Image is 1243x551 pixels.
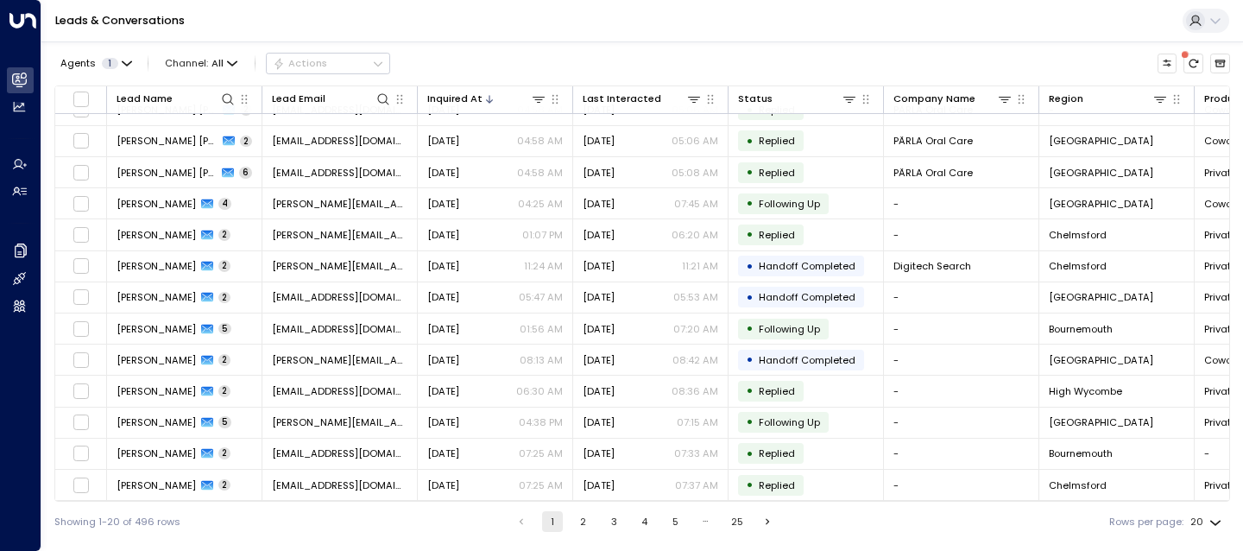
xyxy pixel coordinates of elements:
[427,353,459,367] span: Sep 16, 2025
[272,91,391,107] div: Lead Email
[675,478,718,492] p: 07:37 AM
[117,134,218,148] span: Syed Abbas Ali Shah
[583,91,702,107] div: Last Interacted
[583,322,615,336] span: Sep 22, 2025
[524,259,563,273] p: 11:24 AM
[272,446,407,460] span: karagarcia2017@yahoo.com
[102,58,118,69] span: 1
[272,259,407,273] span: chris.proctor@digitechsearch.com
[583,166,615,180] span: Sep 22, 2025
[746,161,754,184] div: •
[738,91,773,107] div: Status
[893,134,973,148] span: PÄRLA Oral Care
[884,376,1039,406] td: -
[884,345,1039,375] td: -
[211,58,224,69] span: All
[884,282,1039,313] td: -
[759,228,795,242] span: Replied
[1049,478,1107,492] span: Chelmsford
[117,228,196,242] span: Fred Patten
[893,166,973,180] span: PÄRLA Oral Care
[746,317,754,340] div: •
[54,515,180,529] div: Showing 1-20 of 496 rows
[759,384,795,398] span: Replied
[117,290,196,304] span: Rebecca Wright
[1158,54,1177,73] button: Customize
[517,166,563,180] p: 04:58 AM
[73,164,90,181] span: Toggle select row
[1049,322,1113,336] span: Bournemouth
[522,228,563,242] p: 01:07 PM
[884,470,1039,500] td: -
[117,415,196,429] span: Sean Barrett
[117,322,196,336] span: Peter Davis
[1049,384,1122,398] span: High Wycombe
[60,59,96,68] span: Agents
[884,219,1039,250] td: -
[160,54,243,73] span: Channel:
[272,415,407,429] span: sean.barrett@fineandcountry.com
[1049,134,1153,148] span: York
[746,286,754,309] div: •
[583,228,615,242] span: Sep 19, 2025
[542,511,563,532] button: page 1
[1210,54,1230,73] button: Archived Leads
[1049,91,1168,107] div: Region
[677,415,718,429] p: 07:15 AM
[665,511,685,532] button: Go to page 5
[583,197,615,211] span: Yesterday
[583,415,615,429] span: Sep 22, 2025
[520,322,563,336] p: 01:56 AM
[884,313,1039,344] td: -
[73,414,90,431] span: Toggle select row
[272,197,407,211] span: cesar@gravana.co.uk
[54,54,136,73] button: Agents1
[73,383,90,400] span: Toggle select row
[674,446,718,460] p: 07:33 AM
[893,91,1013,107] div: Company Name
[73,288,90,306] span: Toggle select row
[272,353,407,367] span: james.steer@sjpp.co.uk
[603,511,624,532] button: Go to page 3
[117,384,196,398] span: Michael Thorpe
[672,166,718,180] p: 05:08 AM
[759,415,820,429] span: Following Up
[674,197,718,211] p: 07:45 AM
[746,192,754,215] div: •
[893,259,971,273] span: Digitech Search
[672,228,718,242] p: 06:20 AM
[117,166,217,180] span: Syed Abbas Ali Shah
[160,54,243,73] button: Channel:All
[218,260,230,272] span: 2
[427,322,459,336] span: Sep 17, 2025
[218,323,231,335] span: 5
[427,259,459,273] span: Sep 18, 2025
[427,197,459,211] span: Sep 19, 2025
[218,416,231,428] span: 5
[1049,446,1113,460] span: Bournemouth
[672,384,718,398] p: 08:36 AM
[1049,166,1153,180] span: York
[239,167,252,179] span: 6
[1049,197,1153,211] span: Twickenham
[759,353,855,367] span: Handoff Completed
[583,446,615,460] span: Sep 15, 2025
[117,91,173,107] div: Lead Name
[583,353,615,367] span: Sep 16, 2025
[272,384,407,398] span: thorpemic@gmail.com
[573,511,594,532] button: Go to page 2
[1183,54,1203,73] span: There are new threads available. Refresh the grid to view the latest updates.
[73,477,90,494] span: Toggle select row
[427,478,459,492] span: Sep 15, 2025
[519,446,563,460] p: 07:25 AM
[672,134,718,148] p: 05:06 AM
[519,290,563,304] p: 05:47 AM
[746,442,754,465] div: •
[73,351,90,369] span: Toggle select row
[117,259,196,273] span: Chris Proctor
[759,197,820,211] span: Following Up
[884,188,1039,218] td: -
[1109,515,1183,529] label: Rows per page:
[427,228,459,242] span: Sep 18, 2025
[520,353,563,367] p: 08:13 AM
